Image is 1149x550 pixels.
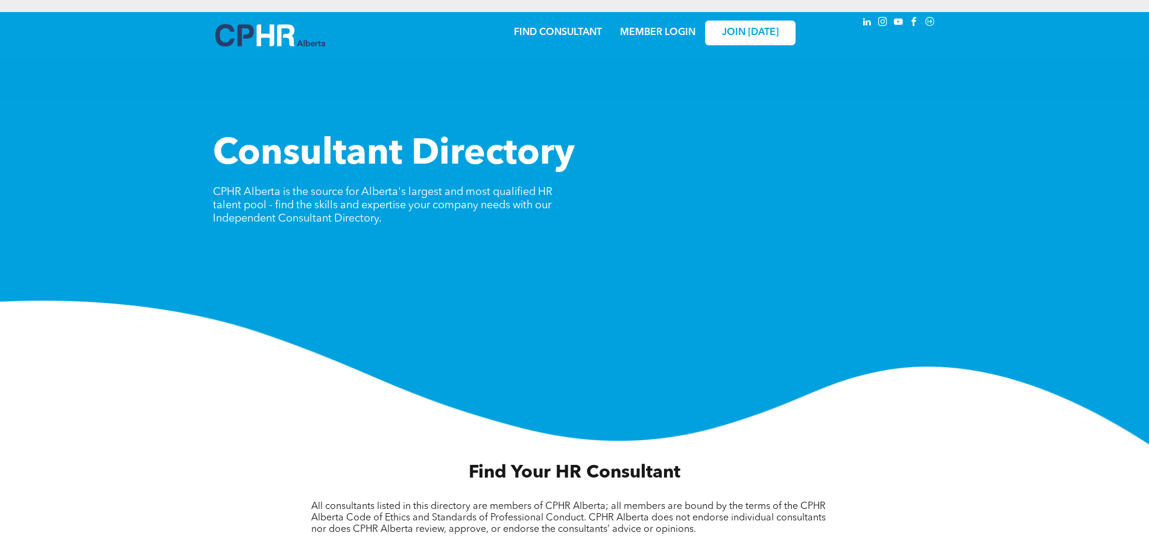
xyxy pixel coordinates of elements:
a: MEMBER LOGIN [620,28,695,37]
a: Social network [923,15,937,31]
span: CPHR Alberta is the source for Alberta's largest and most qualified HR talent pool - find the ski... [213,187,552,224]
a: FIND CONSULTANT [514,28,602,37]
span: JOIN [DATE] [722,27,779,39]
span: All consultants listed in this directory are members of CPHR Alberta; all members are bound by th... [311,502,826,534]
img: A blue and white logo for cp alberta [215,24,325,46]
a: JOIN [DATE] [705,21,796,45]
a: linkedin [861,15,874,31]
span: Consultant Directory [213,136,575,173]
span: Find Your HR Consultant [469,464,680,482]
a: instagram [876,15,890,31]
a: facebook [908,15,921,31]
a: youtube [892,15,905,31]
